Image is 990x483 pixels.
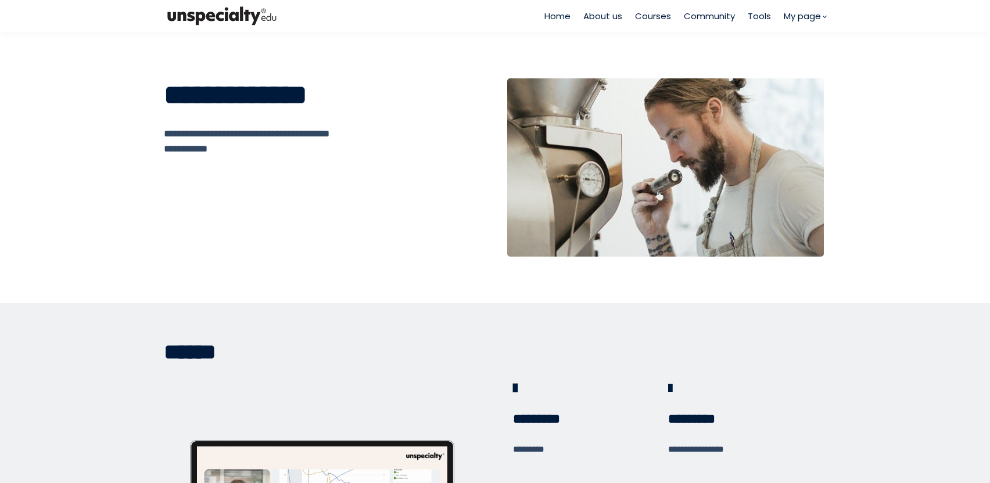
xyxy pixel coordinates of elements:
a: Home [544,9,571,23]
a: My page [784,9,826,23]
a: Tools [748,9,771,23]
a: About us [583,9,622,23]
span: My page [784,9,821,23]
a: Courses [635,9,671,23]
img: bc390a18feecddb333977e298b3a00a1.png [164,4,280,28]
a: Community [684,9,735,23]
